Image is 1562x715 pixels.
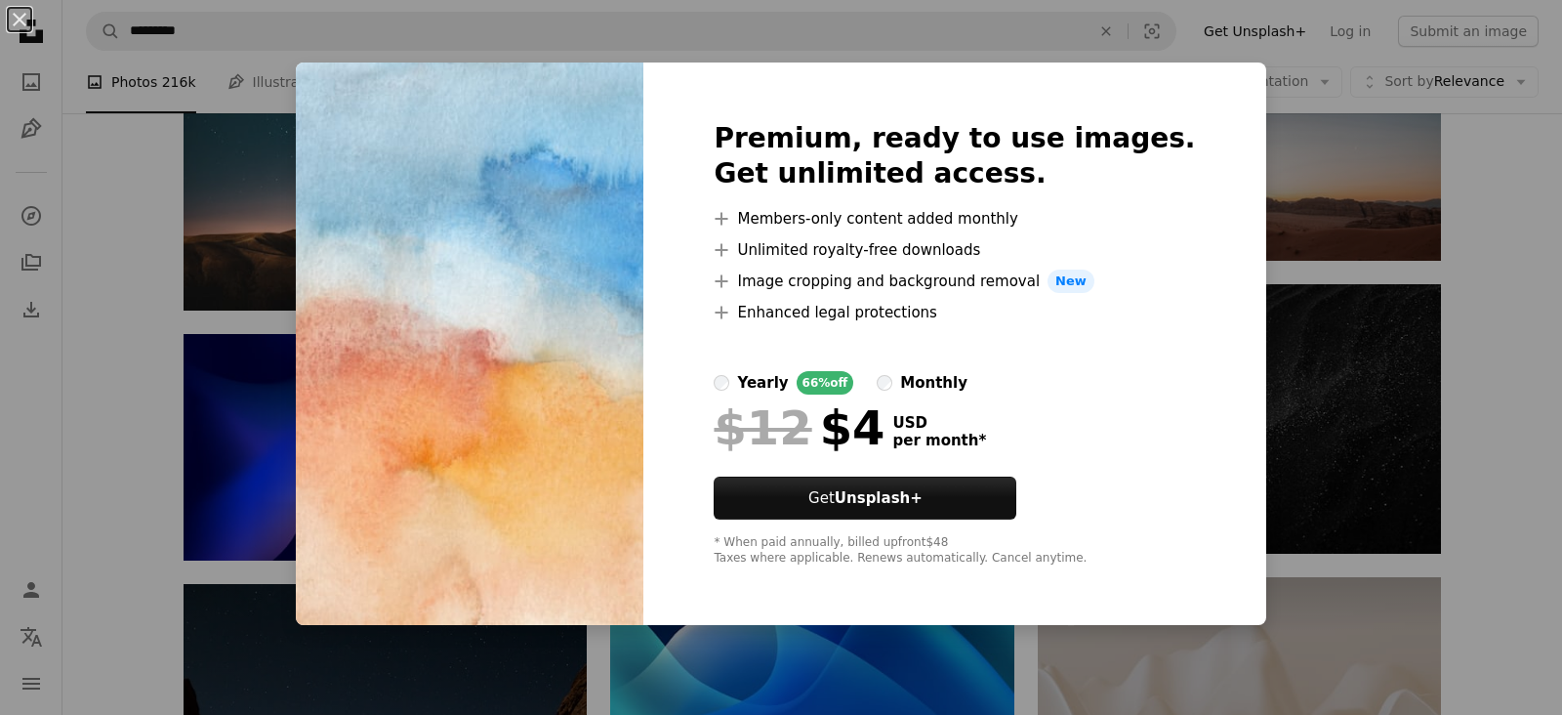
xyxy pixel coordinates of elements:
li: Enhanced legal protections [714,301,1195,324]
div: yearly [737,371,788,395]
div: monthly [900,371,967,395]
div: * When paid annually, billed upfront $48 Taxes where applicable. Renews automatically. Cancel any... [714,535,1195,567]
strong: Unsplash+ [835,489,923,507]
span: $12 [714,402,811,453]
button: GetUnsplash+ [714,477,1016,520]
span: per month * [892,432,986,449]
li: Unlimited royalty-free downloads [714,238,1195,262]
h2: Premium, ready to use images. Get unlimited access. [714,121,1195,191]
input: yearly66%off [714,375,729,391]
div: 66% off [797,371,854,395]
div: $4 [714,402,884,453]
input: monthly [877,375,892,391]
span: New [1048,270,1094,293]
img: premium_photo-1667502842264-9cdcdac36086 [296,63,643,625]
li: Members-only content added monthly [714,207,1195,231]
span: USD [892,414,986,432]
li: Image cropping and background removal [714,270,1195,293]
